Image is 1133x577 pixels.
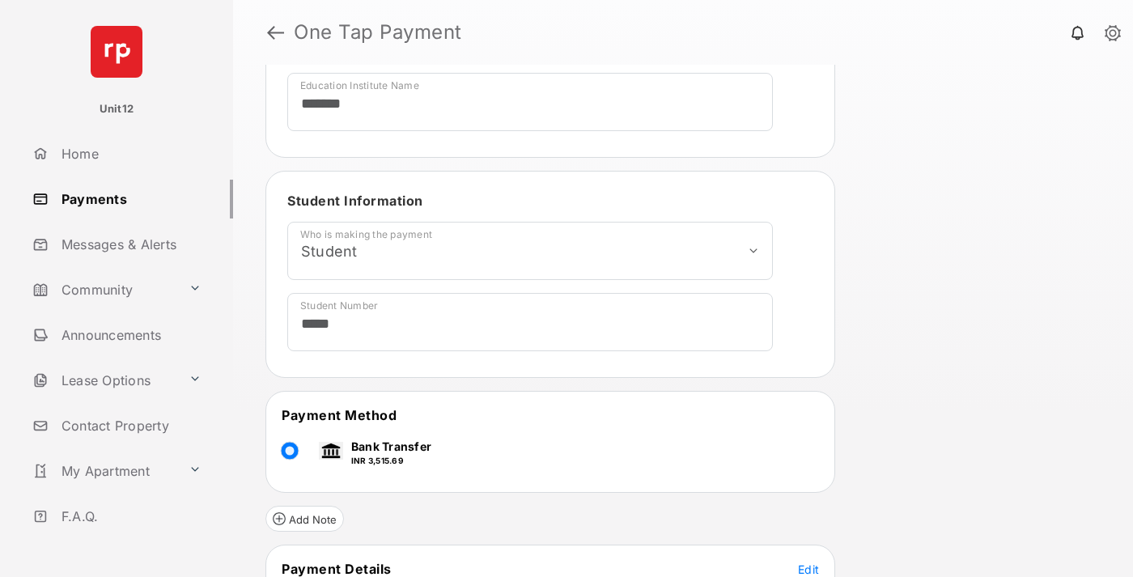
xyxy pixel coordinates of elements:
[26,406,233,445] a: Contact Property
[26,361,182,400] a: Lease Options
[351,438,431,455] p: Bank Transfer
[26,316,233,354] a: Announcements
[26,452,182,490] a: My Apartment
[26,225,233,264] a: Messages & Alerts
[26,180,233,218] a: Payments
[26,134,233,173] a: Home
[294,23,462,42] strong: One Tap Payment
[798,561,819,577] button: Edit
[265,506,344,532] button: Add Note
[351,455,431,467] p: INR 3,515.69
[282,561,392,577] span: Payment Details
[26,497,233,536] a: F.A.Q.
[287,193,423,209] span: Student Information
[282,407,397,423] span: Payment Method
[100,101,134,117] p: Unit12
[26,270,182,309] a: Community
[319,442,343,460] img: bank.png
[91,26,142,78] img: svg+xml;base64,PHN2ZyB4bWxucz0iaHR0cDovL3d3dy53My5vcmcvMjAwMC9zdmciIHdpZHRoPSI2NCIgaGVpZ2h0PSI2NC...
[798,562,819,576] span: Edit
